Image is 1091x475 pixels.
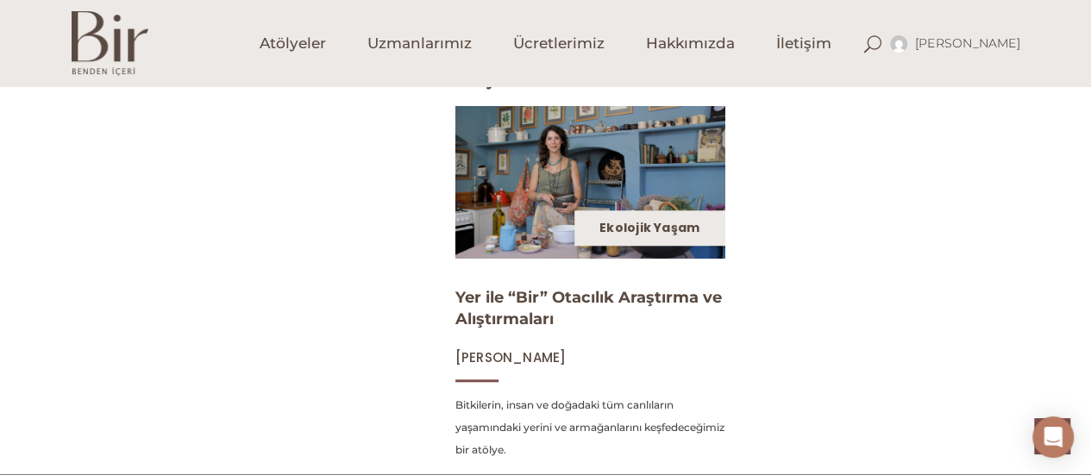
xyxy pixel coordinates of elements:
span: Atölyeler [260,34,326,53]
span: Uzmanlarımız [367,34,472,53]
a: [PERSON_NAME] [455,349,567,366]
span: İletişim [776,34,831,53]
p: Bitkilerin, insan ve doğadaki tüm canlıların yaşamındaki yerini ve armağanlarını keşfedeceğimiz b... [455,394,725,461]
span: Hakkımızda [646,34,735,53]
span: [PERSON_NAME] [915,35,1020,51]
div: Open Intercom Messenger [1032,416,1074,458]
span: [PERSON_NAME] [455,348,567,366]
span: Ücretlerimiz [513,34,605,53]
a: Yer ile “Bir” Otacılık Araştırma ve Alıştırmaları [455,288,722,328]
a: Ekolojik Yaşam [599,219,699,236]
